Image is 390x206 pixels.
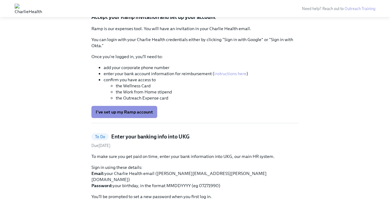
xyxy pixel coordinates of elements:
[104,65,299,71] li: add your corporate phone number
[15,4,42,13] img: CharlieHealth
[91,143,110,148] span: Tuesday, September 9th 2025, 10:00 am
[116,89,299,95] li: the Work from Home stipend
[214,71,246,76] a: instructions here
[91,153,299,159] p: To make sure you get paid on time, enter your bank information into UKG, our main HR system.
[91,164,299,189] p: Sign in using these details: your Charlie Health email ([PERSON_NAME][EMAIL_ADDRESS][PERSON_NAME]...
[91,37,299,49] p: You can login with your Charlie Health credentials either by clicking "Sign in with Google" or "S...
[104,71,299,77] li: enter your bank account information for reimbursement ( )
[91,134,109,139] span: To Do
[104,77,299,101] li: confirm you have access to
[345,6,375,11] a: Outreach Training
[116,95,299,101] li: the Outreach Expense card
[91,13,299,21] p: Accept your Ramp invitation and set up your account
[91,183,113,188] strong: Password:
[91,106,157,118] button: I've set up my Ramp account
[91,133,299,148] a: To DoEnter your banking info into UKGDue[DATE]
[116,83,299,89] li: the Wellness Card
[91,54,299,60] p: Once you're logged in, you'll need to:
[91,26,299,32] p: Ramp is our expenses tool. You will have an invitation in your Charlie Health email.
[111,133,190,140] h5: Enter your banking info into UKG
[96,109,153,115] span: I've set up my Ramp account
[91,171,105,176] strong: Email:
[91,194,299,200] p: You'll be prompted to set a new password when you first log in.
[302,6,375,11] span: Need help? Reach out to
